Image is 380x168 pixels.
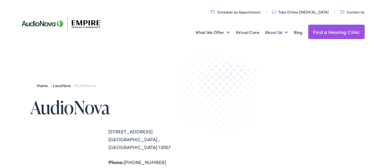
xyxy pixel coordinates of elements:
[108,128,190,151] div: [STREET_ADDRESS] [GEOGRAPHIC_DATA] , [GEOGRAPHIC_DATA] 13057
[108,159,124,165] strong: Phone:
[294,21,302,44] a: Blog
[37,82,51,88] a: Home
[265,21,288,44] a: About Us
[30,97,190,117] h1: AudioNova
[75,82,96,88] span: AudioNova
[340,9,364,14] a: Contact Us
[272,9,329,14] a: Take Online [MEDICAL_DATA]
[211,10,214,14] img: utility icon
[340,11,344,14] img: utility icon
[37,82,96,88] span: / /
[53,82,74,88] a: Locations
[211,9,260,14] a: Schedule an Appointment
[308,25,365,39] a: Find a Hearing Clinic
[195,21,230,44] a: What We Offer
[272,10,276,14] img: utility icon
[236,21,259,44] a: Virtual Care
